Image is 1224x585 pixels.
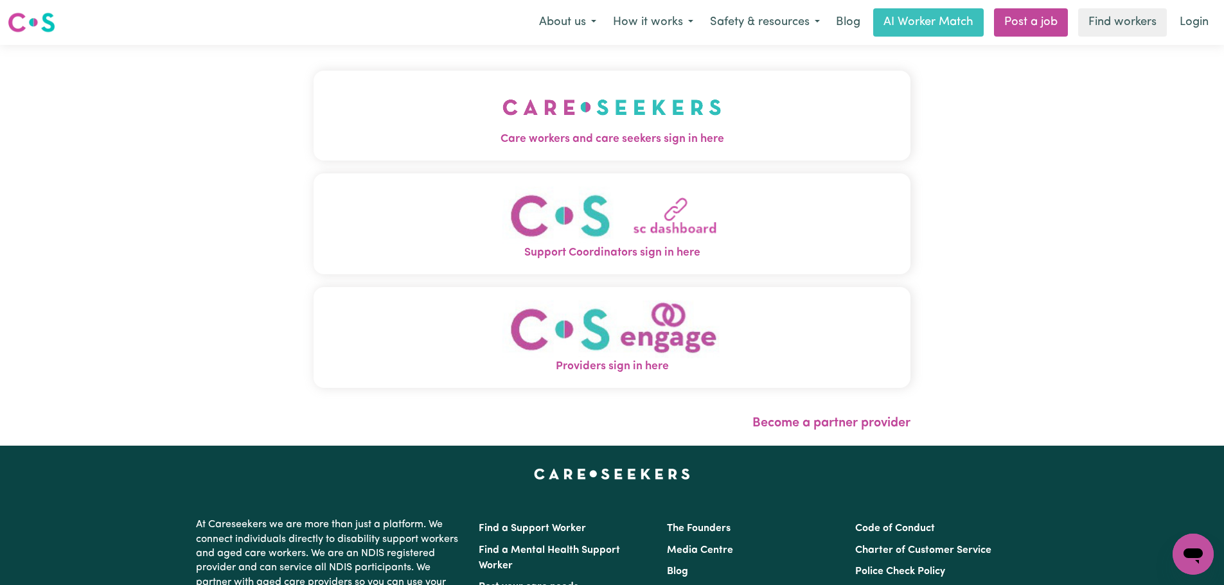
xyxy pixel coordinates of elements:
iframe: Button to launch messaging window [1173,534,1214,575]
a: Charter of Customer Service [855,545,991,555]
button: Care workers and care seekers sign in here [314,71,910,161]
a: Blog [828,8,868,37]
a: AI Worker Match [873,8,984,37]
a: Media Centre [667,545,733,555]
a: Blog [667,566,688,577]
span: Support Coordinators sign in here [314,245,910,261]
a: Find a Support Worker [479,523,586,534]
button: About us [531,9,605,36]
button: Providers sign in here [314,287,910,388]
a: Code of Conduct [855,523,935,534]
a: Find a Mental Health Support Worker [479,545,620,571]
a: Post a job [994,8,1068,37]
a: Careseekers home page [534,469,690,479]
a: Become a partner provider [752,417,910,430]
button: Support Coordinators sign in here [314,173,910,274]
a: The Founders [667,523,731,534]
span: Providers sign in here [314,358,910,375]
a: Police Check Policy [855,566,945,577]
span: Care workers and care seekers sign in here [314,131,910,148]
a: Login [1172,8,1216,37]
button: How it works [605,9,702,36]
button: Safety & resources [702,9,828,36]
img: Careseekers logo [8,11,55,34]
a: Find workers [1078,8,1167,37]
a: Careseekers logo [8,8,55,37]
